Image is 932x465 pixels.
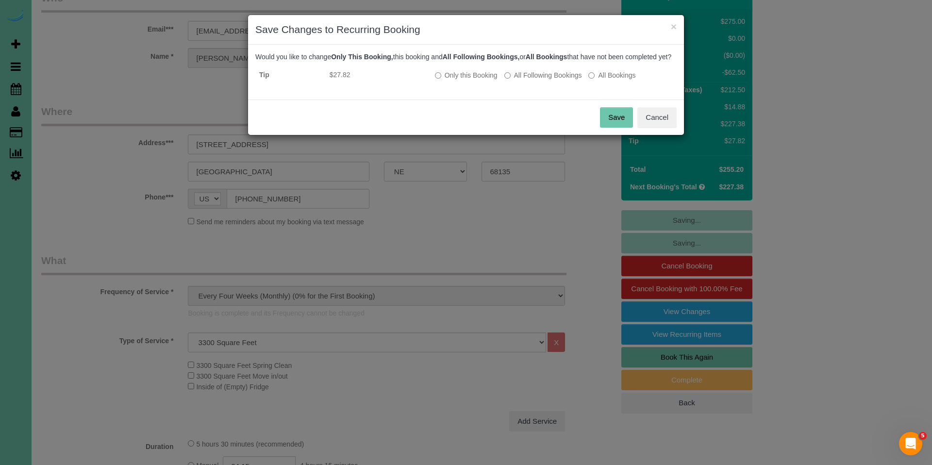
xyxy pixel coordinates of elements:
span: 5 [919,432,927,440]
input: All Bookings [588,72,595,79]
button: × [671,21,677,32]
label: All other bookings in the series will remain the same. [435,70,498,80]
b: All Following Bookings, [443,53,520,61]
input: All Following Bookings [504,72,511,79]
label: This and all the bookings after it will be changed. [504,70,582,80]
label: All bookings that have not been completed yet will be changed. [588,70,635,80]
button: Save [600,107,633,128]
button: Cancel [637,107,677,128]
iframe: Intercom live chat [899,432,922,455]
td: $27.82 [326,66,431,84]
h3: Save Changes to Recurring Booking [255,22,677,37]
b: Only This Booking, [331,53,393,61]
p: Would you like to change this booking and or that have not been completed yet? [255,52,677,62]
b: All Bookings [526,53,567,61]
strong: Tip [259,71,269,79]
input: Only this Booking [435,72,441,79]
